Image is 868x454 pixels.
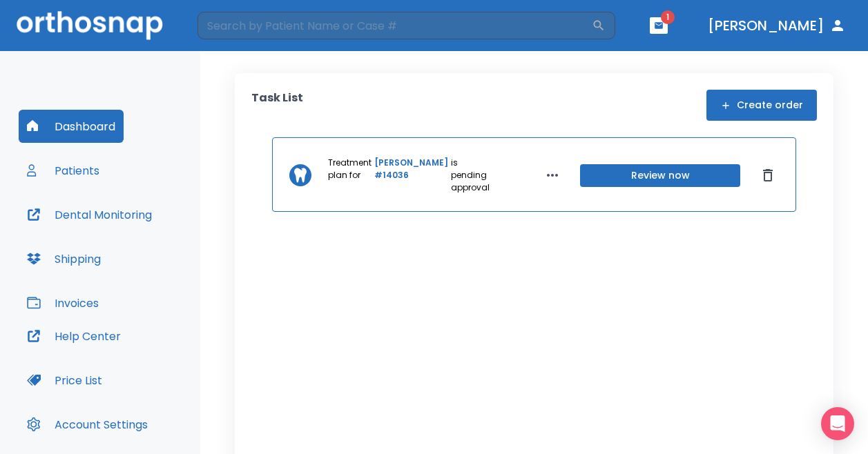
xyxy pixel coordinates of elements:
button: Help Center [19,319,129,353]
button: Shipping [19,242,109,275]
img: Orthosnap [17,11,163,39]
span: 1 [661,10,675,24]
button: [PERSON_NAME] [702,13,851,38]
div: Open Intercom Messenger [821,407,854,440]
button: Dismiss [757,164,779,186]
button: Invoices [19,286,107,319]
button: Account Settings [19,408,156,441]
button: Review now [580,164,740,187]
button: Create order [706,90,817,121]
p: Task List [251,90,303,121]
button: Dental Monitoring [19,198,160,231]
a: [PERSON_NAME] #14036 [374,157,448,194]
button: Dashboard [19,110,124,143]
button: Patients [19,154,108,187]
p: Treatment plan for [328,157,372,194]
input: Search by Patient Name or Case # [197,12,592,39]
button: Price List [19,364,110,397]
p: is pending approval [451,157,492,194]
